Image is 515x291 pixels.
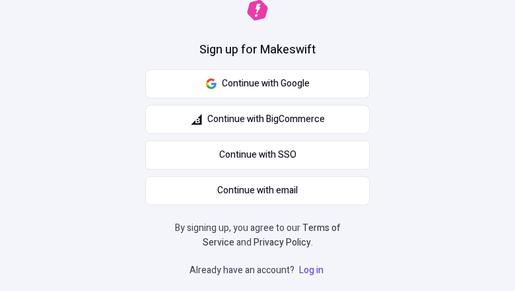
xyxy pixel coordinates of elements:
[145,69,370,98] button: Continue with Google
[189,263,326,278] p: Already have an account?
[207,112,325,127] span: Continue with BigCommerce
[296,263,326,277] a: Log in
[145,176,370,205] button: Continue with email
[145,141,370,170] a: Continue with SSO
[203,221,341,249] a: Terms of Service
[254,236,311,249] a: Privacy Policy
[170,221,345,250] p: By signing up, you agree to our and .
[145,105,370,134] button: Continue with BigCommerce
[199,42,316,59] h1: Sign up for Makeswift
[217,183,298,198] span: Continue with email
[222,77,310,91] span: Continue with Google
